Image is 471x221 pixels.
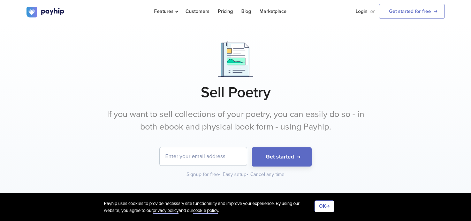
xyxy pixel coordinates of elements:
span: • [246,171,248,177]
button: Get started [252,147,312,167]
img: logo.svg [26,7,65,17]
span: • [219,171,221,177]
h1: Sell Poetry [26,84,445,101]
div: Cancel any time [250,171,284,178]
span: Features [154,8,177,14]
input: Enter your email address [160,147,247,165]
button: OK [314,200,334,212]
img: Documents.png [218,42,253,77]
div: Signup for free [187,171,221,178]
div: Payhip uses cookies to provide necessary site functionality and improve your experience. By using... [104,200,314,214]
a: Get started for free [379,4,445,19]
p: If you want to sell collections of your poetry, you can easily do so - in both ebook and physical... [105,108,366,133]
a: privacy policy [153,208,178,214]
a: cookie policy [193,208,218,214]
div: Easy setup [223,171,249,178]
